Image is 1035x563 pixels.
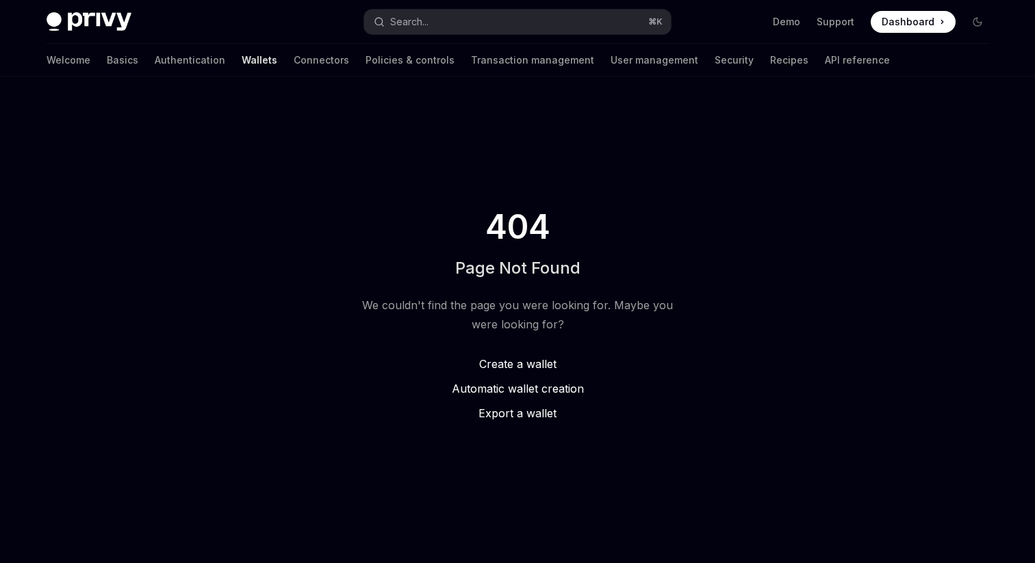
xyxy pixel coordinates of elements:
a: Transaction management [471,44,594,77]
span: Export a wallet [478,406,557,420]
img: dark logo [47,12,131,31]
a: Automatic wallet creation [356,380,679,397]
a: Export a wallet [356,405,679,421]
span: ⌘ K [648,16,663,27]
a: Create a wallet [356,356,679,372]
a: Basics [107,44,138,77]
a: Connectors [294,44,349,77]
a: Support [817,15,854,29]
span: Dashboard [882,15,934,29]
a: Wallets [242,44,277,77]
span: Automatic wallet creation [452,382,584,395]
a: Authentication [155,44,225,77]
a: User management [611,44,698,77]
a: API reference [825,44,890,77]
a: Recipes [770,44,808,77]
a: Demo [773,15,800,29]
button: Toggle dark mode [967,11,988,33]
div: Search... [390,14,429,30]
a: Dashboard [871,11,956,33]
button: Search...⌘K [364,10,671,34]
a: Policies & controls [366,44,455,77]
div: We couldn't find the page you were looking for. Maybe you were looking for? [356,296,679,334]
span: Create a wallet [479,357,557,371]
a: Welcome [47,44,90,77]
h1: Page Not Found [455,257,580,279]
span: 404 [483,208,553,246]
a: Security [715,44,754,77]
